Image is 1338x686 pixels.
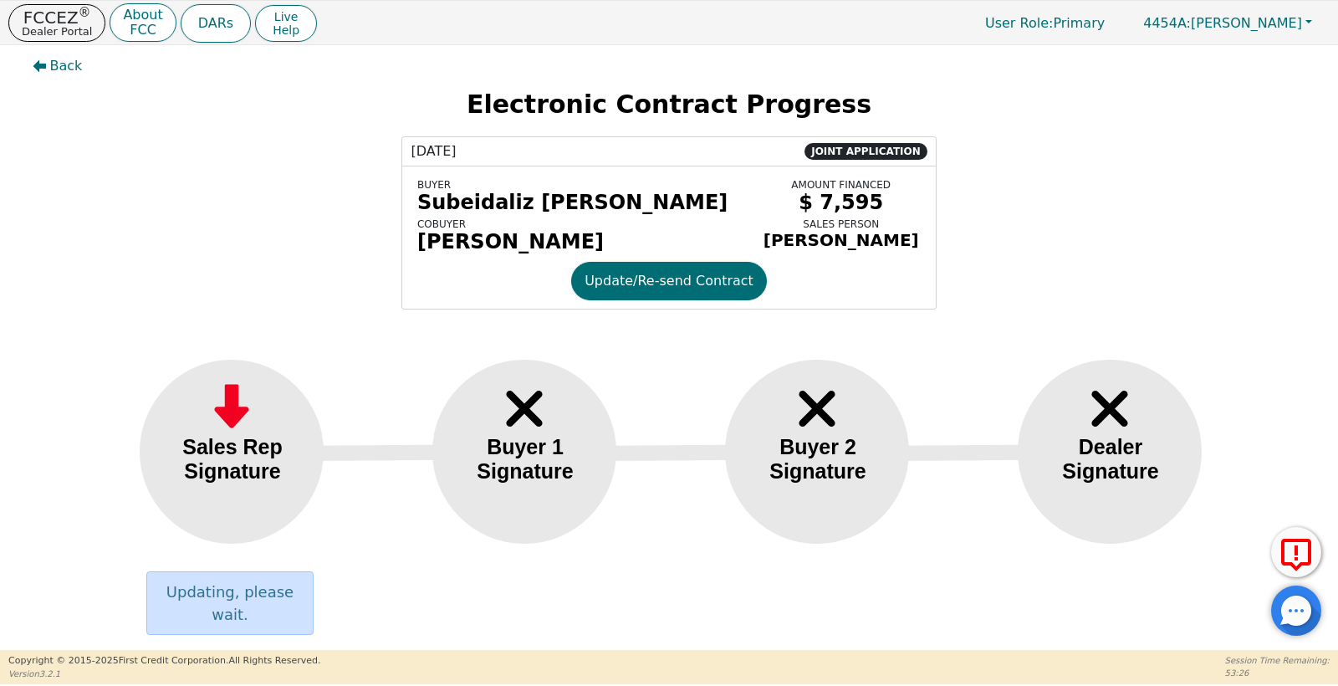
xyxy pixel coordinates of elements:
p: Updating, please wait. [156,581,304,626]
p: 53:26 [1225,667,1330,679]
span: [PERSON_NAME] [1143,15,1302,31]
span: Help [273,23,299,37]
button: Back [19,47,96,85]
div: BUYER [417,179,748,191]
p: Primary [968,7,1121,39]
p: Version 3.2.1 [8,668,320,680]
img: Line [299,444,475,461]
img: Frame [792,380,842,438]
a: User Role:Primary [968,7,1121,39]
div: COBUYER [417,218,748,230]
p: About [123,8,162,22]
div: [PERSON_NAME] [417,230,748,253]
div: SALES PERSON [761,218,921,230]
span: User Role : [985,15,1053,31]
img: Frame [499,380,549,438]
img: Line [885,444,1060,461]
div: Buyer 2 Signature [750,435,886,484]
img: Line [592,444,768,461]
img: Frame [207,380,257,438]
span: All Rights Reserved. [228,655,320,666]
span: [DATE] [411,141,456,161]
span: Back [50,56,83,76]
button: LiveHelp [255,5,317,42]
p: Dealer Portal [22,26,92,37]
span: Live [273,10,299,23]
img: Frame [1085,380,1135,438]
div: Sales Rep Signature [165,435,300,484]
sup: ® [79,5,91,20]
div: Buyer 1 Signature [457,435,593,484]
button: DARs [181,4,251,43]
button: Update/Re-send Contract [571,262,767,300]
div: $ 7,595 [761,191,921,214]
button: AboutFCC [110,3,176,43]
button: 4454A:[PERSON_NAME] [1126,10,1330,36]
div: Subeidaliz [PERSON_NAME] [417,191,748,214]
button: Report Error to FCC [1271,527,1321,577]
p: FCCEZ [22,9,92,26]
p: FCC [123,23,162,37]
button: FCCEZ®Dealer Portal [8,4,105,42]
div: Dealer Signature [1043,435,1178,484]
span: JOINT APPLICATION [804,143,927,160]
h2: Electronic Contract Progress [19,90,1320,120]
div: AMOUNT FINANCED [761,179,921,191]
p: Copyright © 2015- 2025 First Credit Corporation. [8,654,320,668]
div: [PERSON_NAME] [761,230,921,250]
p: Session Time Remaining: [1225,654,1330,667]
span: 4454A: [1143,15,1191,31]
